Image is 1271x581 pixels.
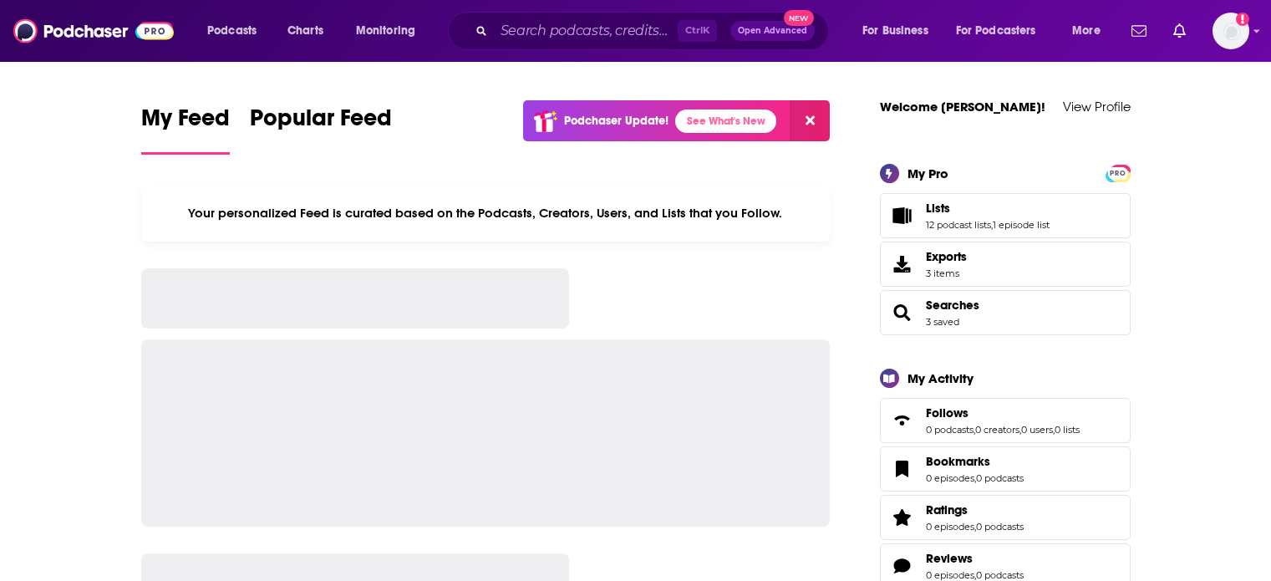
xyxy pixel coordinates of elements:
[926,201,950,216] span: Lists
[926,569,974,581] a: 0 episodes
[926,521,974,533] a: 0 episodes
[207,19,257,43] span: Podcasts
[494,18,678,44] input: Search podcasts, credits, & more...
[886,506,919,529] a: Ratings
[926,405,1080,420] a: Follows
[1213,13,1249,49] button: Show profile menu
[250,104,392,142] span: Popular Feed
[730,21,815,41] button: Open AdvancedNew
[141,185,831,242] div: Your personalized Feed is curated based on the Podcasts, Creators, Users, and Lists that you Follow.
[464,12,845,50] div: Search podcasts, credits, & more...
[926,405,969,420] span: Follows
[1060,18,1121,44] button: open menu
[675,110,776,133] a: See What's New
[926,298,979,313] a: Searches
[926,472,974,484] a: 0 episodes
[1213,13,1249,49] img: User Profile
[926,219,991,231] a: 12 podcast lists
[564,114,669,128] p: Podchaser Update!
[974,521,976,533] span: ,
[886,301,919,324] a: Searches
[880,495,1131,540] span: Ratings
[926,454,1024,469] a: Bookmarks
[926,454,990,469] span: Bookmarks
[1108,167,1128,180] span: PRO
[196,18,278,44] button: open menu
[880,99,1045,115] a: Welcome [PERSON_NAME]!
[976,521,1024,533] a: 0 podcasts
[926,551,973,566] span: Reviews
[1019,424,1021,436] span: ,
[1063,99,1131,115] a: View Profile
[1053,424,1055,436] span: ,
[862,19,928,43] span: For Business
[926,424,974,436] a: 0 podcasts
[956,19,1036,43] span: For Podcasters
[1125,17,1153,45] a: Show notifications dropdown
[356,19,415,43] span: Monitoring
[974,472,976,484] span: ,
[880,446,1131,492] span: Bookmarks
[945,18,1060,44] button: open menu
[886,554,919,578] a: Reviews
[993,219,1050,231] a: 1 episode list
[991,219,993,231] span: ,
[1055,424,1080,436] a: 0 lists
[738,27,807,35] span: Open Advanced
[907,370,974,386] div: My Activity
[974,424,975,436] span: ,
[287,19,323,43] span: Charts
[851,18,949,44] button: open menu
[1167,17,1192,45] a: Show notifications dropdown
[344,18,437,44] button: open menu
[277,18,333,44] a: Charts
[1213,13,1249,49] span: Logged in as Bcprpro33
[974,569,976,581] span: ,
[141,104,230,142] span: My Feed
[886,409,919,432] a: Follows
[886,204,919,227] a: Lists
[926,249,967,264] span: Exports
[926,502,1024,517] a: Ratings
[13,15,174,47] img: Podchaser - Follow, Share and Rate Podcasts
[886,457,919,481] a: Bookmarks
[926,551,1024,566] a: Reviews
[141,104,230,155] a: My Feed
[926,502,968,517] span: Ratings
[1021,424,1053,436] a: 0 users
[976,472,1024,484] a: 0 podcasts
[926,316,959,328] a: 3 saved
[880,398,1131,443] span: Follows
[975,424,1019,436] a: 0 creators
[1108,166,1128,178] a: PRO
[926,268,967,279] span: 3 items
[1072,19,1101,43] span: More
[678,20,717,42] span: Ctrl K
[250,104,392,155] a: Popular Feed
[880,193,1131,238] span: Lists
[880,242,1131,287] a: Exports
[880,290,1131,335] span: Searches
[784,10,814,26] span: New
[976,569,1024,581] a: 0 podcasts
[907,166,948,181] div: My Pro
[1236,13,1249,26] svg: Add a profile image
[886,252,919,276] span: Exports
[926,201,1050,216] a: Lists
